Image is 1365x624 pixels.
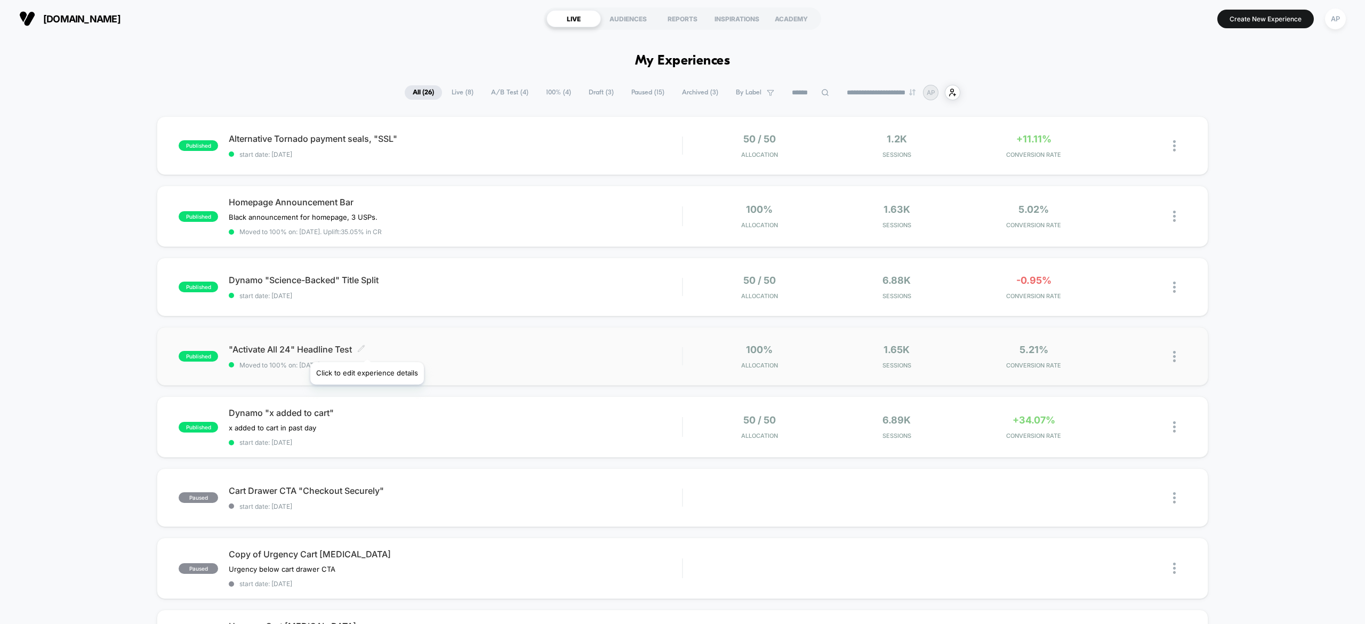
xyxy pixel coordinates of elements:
span: start date: [DATE] [229,580,682,588]
span: Allocation [741,292,778,300]
span: start date: [DATE] [229,502,682,510]
span: A/B Test ( 4 ) [483,85,536,100]
span: Sessions [831,432,962,439]
img: close [1173,421,1176,433]
img: close [1173,140,1176,151]
span: published [179,282,218,292]
div: AP [1325,9,1346,29]
span: Homepage Announcement Bar [229,197,682,207]
span: 1.2k [887,133,907,145]
span: 50 / 50 [743,133,776,145]
span: +11.11% [1016,133,1051,145]
span: Urgency below cart drawer CTA [229,565,335,573]
div: AUDIENCES [601,10,655,27]
span: By Label [736,89,761,97]
span: start date: [DATE] [229,150,682,158]
span: 50 / 50 [743,414,776,426]
span: start date: [DATE] [229,438,682,446]
span: CONVERSION RATE [968,292,1099,300]
span: 1.63k [884,204,910,215]
span: Live ( 8 ) [444,85,481,100]
span: CONVERSION RATE [968,362,1099,369]
span: Sessions [831,151,962,158]
div: LIVE [547,10,601,27]
span: [DOMAIN_NAME] [43,13,121,25]
span: Allocation [741,151,778,158]
span: -0.95% [1016,275,1051,286]
span: Moved to 100% on: [DATE] . Uplift: 35.05% in CR [239,228,382,236]
span: published [179,351,218,362]
span: published [179,211,218,222]
span: 100% [746,344,773,355]
span: 100% ( 4 ) [538,85,579,100]
div: REPORTS [655,10,710,27]
button: Create New Experience [1217,10,1314,28]
span: Dynamo "Science-Backed" Title Split [229,275,682,285]
span: All ( 26 ) [405,85,442,100]
span: 6.89k [882,414,911,426]
span: CONVERSION RATE [968,432,1099,439]
span: 5.21% [1019,344,1048,355]
img: close [1173,563,1176,574]
span: Archived ( 3 ) [674,85,726,100]
h1: My Experiences [635,53,730,69]
span: published [179,422,218,433]
span: 1.65k [884,344,910,355]
span: published [179,140,218,151]
div: INSPIRATIONS [710,10,764,27]
span: x added to cart in past day [229,423,316,432]
span: Allocation [741,221,778,229]
span: "Activate All 24" Headline Test [229,344,682,355]
span: start date: [DATE] [229,292,682,300]
span: CONVERSION RATE [968,221,1099,229]
img: close [1173,211,1176,222]
p: AP [927,89,935,97]
span: Allocation [741,362,778,369]
button: AP [1322,8,1349,30]
img: end [909,89,916,95]
img: close [1173,351,1176,362]
span: +34.07% [1013,414,1055,426]
span: paused [179,563,218,574]
button: [DOMAIN_NAME] [16,10,124,27]
span: Draft ( 3 ) [581,85,622,100]
span: Sessions [831,362,962,369]
span: 6.88k [882,275,911,286]
img: Visually logo [19,11,35,27]
span: Dynamo "x added to cart" [229,407,682,418]
span: CONVERSION RATE [968,151,1099,158]
span: 100% [746,204,773,215]
span: Sessions [831,221,962,229]
span: 50 / 50 [743,275,776,286]
span: Sessions [831,292,962,300]
span: 5.02% [1018,204,1049,215]
img: close [1173,492,1176,503]
span: Cart Drawer CTA "Checkout Securely" [229,485,682,496]
span: Paused ( 15 ) [623,85,672,100]
span: paused [179,492,218,503]
span: Moved to 100% on: [DATE] . Uplift: 22.02% in CR [239,361,382,369]
div: ACADEMY [764,10,818,27]
span: Alternative Tornado payment seals, "SSL" [229,133,682,144]
span: Copy of Urgency Cart [MEDICAL_DATA] [229,549,682,559]
span: Allocation [741,432,778,439]
span: Black announcement for homepage, 3 USPs. [229,213,378,221]
img: close [1173,282,1176,293]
